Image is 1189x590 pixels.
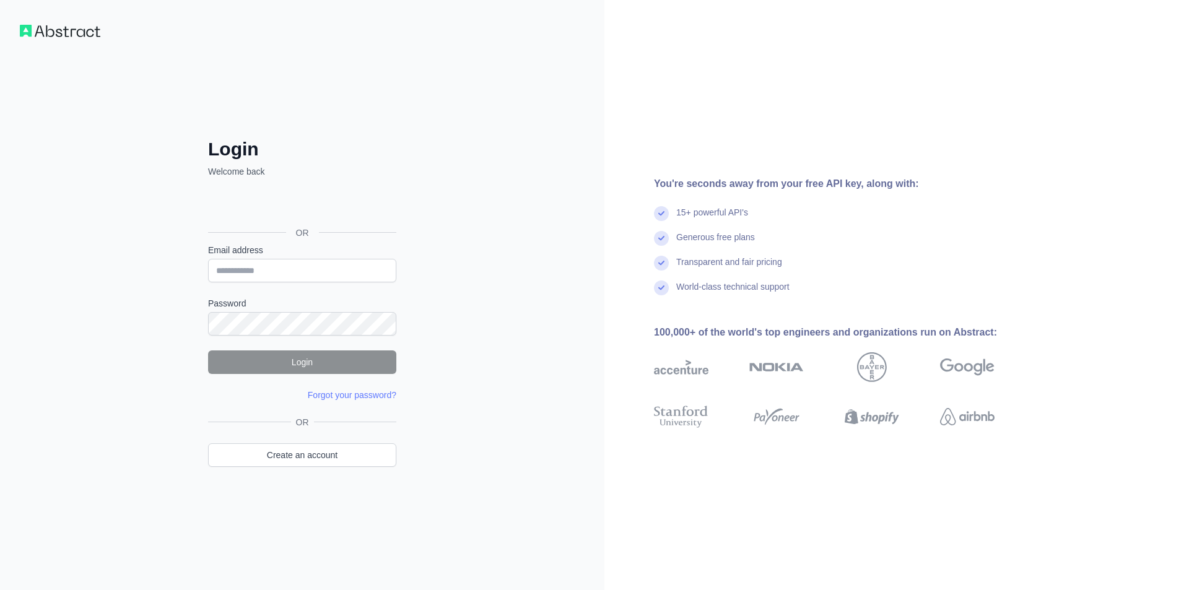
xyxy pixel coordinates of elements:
[20,25,100,37] img: Workflow
[940,352,995,382] img: google
[857,352,887,382] img: bayer
[749,403,804,430] img: payoneer
[208,165,396,178] p: Welcome back
[676,256,782,280] div: Transparent and fair pricing
[654,256,669,271] img: check mark
[308,390,396,400] a: Forgot your password?
[676,206,748,231] div: 15+ powerful API's
[208,350,396,374] button: Login
[208,443,396,467] a: Create an account
[208,244,396,256] label: Email address
[208,138,396,160] h2: Login
[940,403,995,430] img: airbnb
[749,352,804,382] img: nokia
[291,416,314,428] span: OR
[845,403,899,430] img: shopify
[676,280,790,305] div: World-class technical support
[654,231,669,246] img: check mark
[654,325,1034,340] div: 100,000+ of the world's top engineers and organizations run on Abstract:
[286,227,319,239] span: OR
[654,280,669,295] img: check mark
[654,403,708,430] img: stanford university
[654,206,669,221] img: check mark
[654,176,1034,191] div: You're seconds away from your free API key, along with:
[676,231,755,256] div: Generous free plans
[208,297,396,310] label: Password
[654,352,708,382] img: accenture
[202,191,400,219] iframe: Schaltfläche „Über Google anmelden“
